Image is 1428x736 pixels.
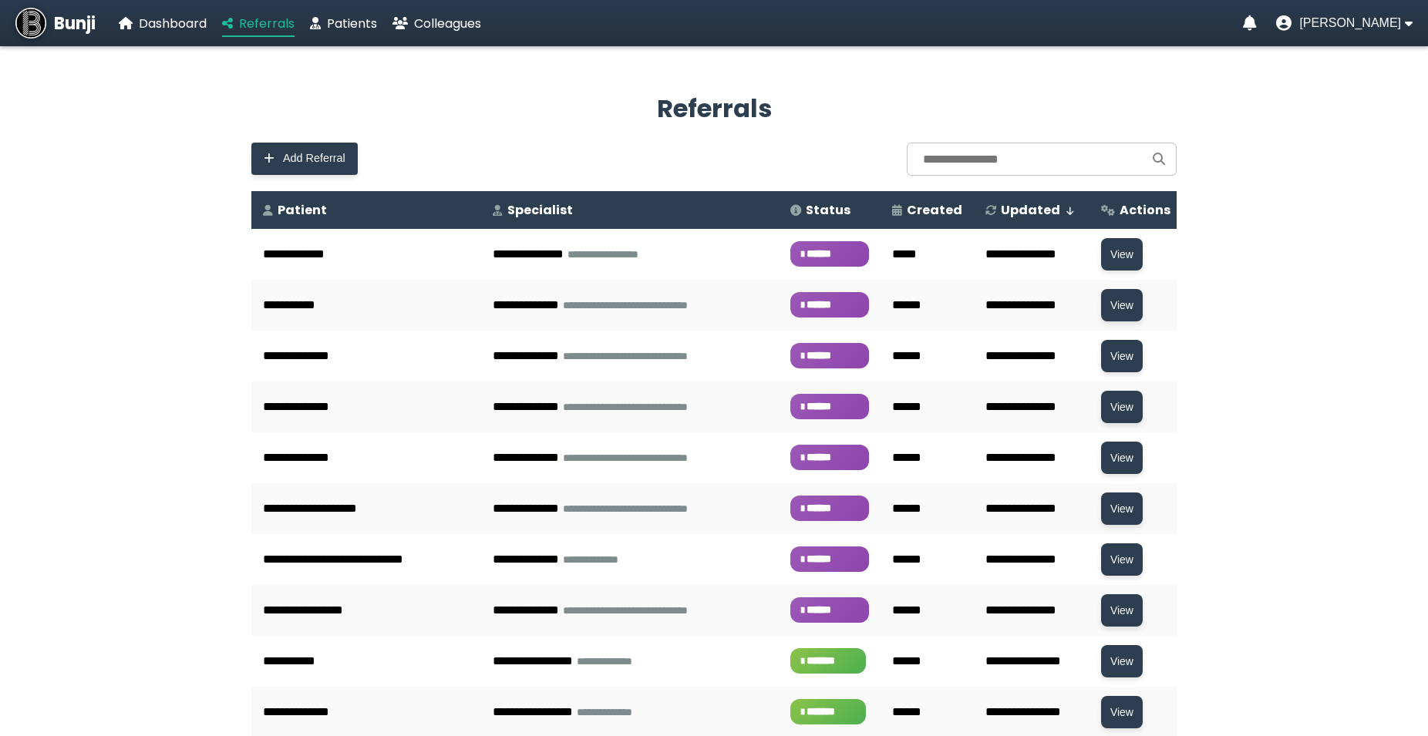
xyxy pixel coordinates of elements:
button: View [1101,442,1143,474]
a: Patients [310,14,377,33]
span: Add Referral [283,152,345,165]
a: Dashboard [119,14,207,33]
a: Bunji [15,8,96,39]
span: Bunji [54,11,96,36]
h2: Referrals [251,90,1177,127]
span: Patients [327,15,377,32]
th: Status [779,191,881,229]
button: User menu [1276,15,1413,31]
button: View [1101,391,1143,423]
span: Colleagues [414,15,481,32]
a: Notifications [1243,15,1257,31]
button: Add Referral [251,143,358,175]
button: View [1101,238,1143,271]
img: Bunji Dental Referral Management [15,8,46,39]
button: View [1101,289,1143,321]
th: Specialist [481,191,779,229]
button: View [1101,645,1143,677]
span: Referrals [239,15,295,32]
a: Colleagues [392,14,481,33]
button: View [1101,543,1143,576]
span: [PERSON_NAME] [1299,16,1401,30]
th: Created [881,191,974,229]
button: View [1101,340,1143,372]
th: Updated [974,191,1090,229]
button: View [1101,594,1143,627]
button: View [1101,696,1143,728]
th: Patient [251,191,481,229]
a: Referrals [222,14,295,33]
th: Actions [1090,191,1182,229]
button: View [1101,492,1143,525]
span: Dashboard [139,15,207,32]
